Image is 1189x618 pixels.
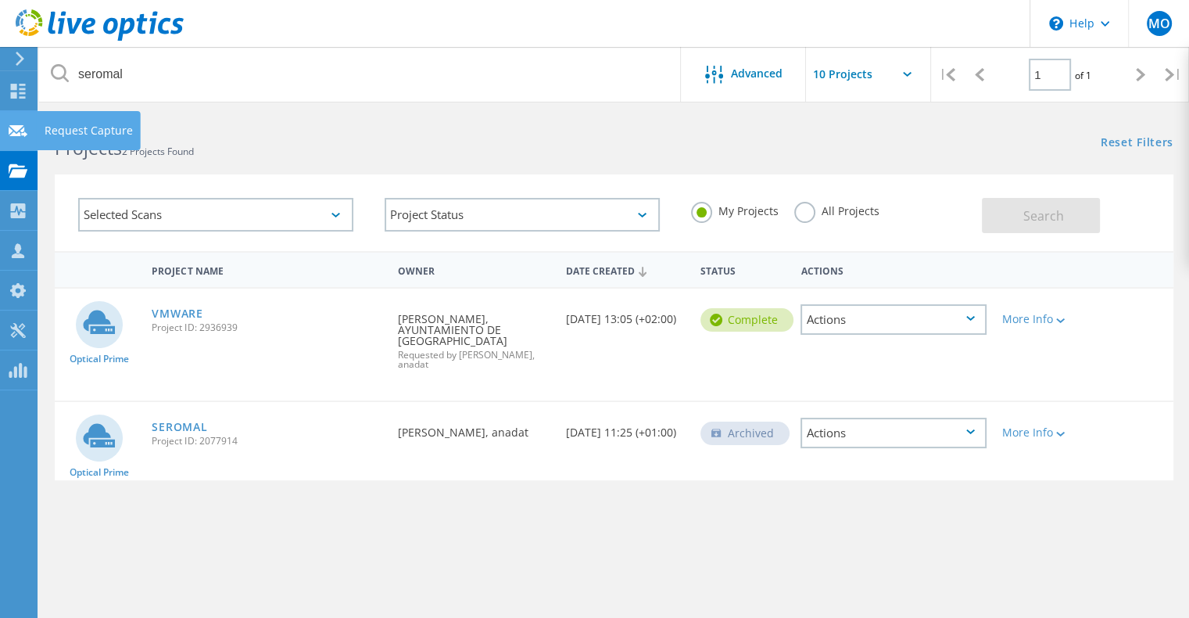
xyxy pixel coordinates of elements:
div: Project Status [385,198,660,232]
div: Request Capture [45,125,133,136]
span: Requested by [PERSON_NAME], anadat [398,350,550,369]
a: VMWARE [152,308,202,319]
svg: \n [1049,16,1063,31]
div: Project Name [144,255,390,284]
input: Search projects by name, owner, ID, company, etc [39,47,682,102]
span: Optical Prime [70,468,129,477]
div: | [931,47,963,102]
a: SEROMAL [152,422,207,433]
div: More Info [1002,314,1076,325]
div: Status [693,255,793,284]
div: [DATE] 11:25 (+01:00) [558,402,693,454]
div: Complete [700,308,793,332]
div: [PERSON_NAME], anadat [390,402,558,454]
div: Date Created [558,255,693,285]
div: | [1157,47,1189,102]
span: Project ID: 2077914 [152,437,382,446]
a: Live Optics Dashboard [16,33,184,44]
span: Optical Prime [70,354,129,364]
div: Actions [800,304,987,335]
label: All Projects [794,202,879,217]
div: Actions [793,255,994,284]
div: Archived [700,422,790,445]
span: Search [1023,207,1064,225]
span: Project ID: 2936939 [152,323,382,332]
div: Selected Scans [78,198,353,232]
div: [PERSON_NAME], AYUNTAMIENTO DE [GEOGRAPHIC_DATA] [390,289,558,385]
button: Search [982,198,1100,233]
span: of 1 [1075,69,1091,82]
div: More Info [1002,427,1076,438]
div: Owner [390,255,558,284]
div: Actions [800,418,987,448]
div: [DATE] 13:05 (+02:00) [558,289,693,340]
span: MO [1148,17,1169,30]
span: 2 Projects Found [122,145,194,158]
span: Advanced [731,68,783,79]
a: Reset Filters [1101,137,1173,150]
label: My Projects [691,202,779,217]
